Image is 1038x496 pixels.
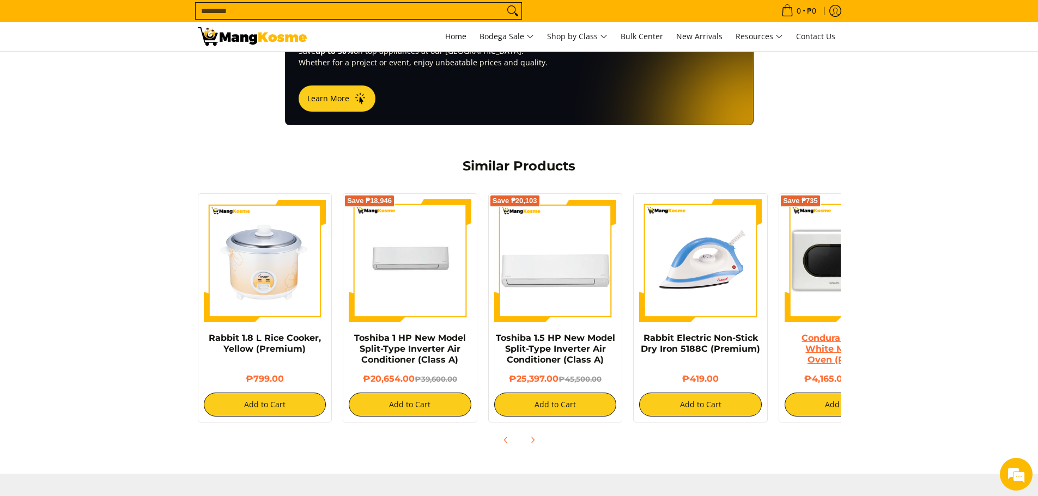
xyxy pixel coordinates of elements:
button: Add to Cart [494,393,617,417]
h6: ₱419.00 [639,373,762,384]
a: Toshiba 1 HP New Model Split-Type Inverter Air Conditioner (Class A) [354,333,466,365]
a: Rabbit Electric Non-Stick Dry Iron 5188C (Premium) [641,333,760,354]
a: Bodega Sale [474,22,539,51]
span: Shop by Class [547,30,608,44]
h6: ₱799.00 [204,373,326,384]
span: Home [445,31,466,41]
a: Contact Us [791,22,841,51]
a: Bulk Center [615,22,669,51]
span: Contact Us [796,31,835,41]
span: Save ₱18,946 [347,198,392,204]
img: Toshiba 1 HP New Model Split-Type Inverter Air Conditioner (Class A) [349,199,471,322]
del: ₱39,600.00 [415,375,457,383]
span: Save ₱735 [783,198,818,204]
p: Save on top appliances at our [GEOGRAPHIC_DATA]. Whether for a project or event, enjoy unbeatable... [299,45,740,68]
img: https://mangkosme.com/products/rabbit-1-8-l-rice-cooker-yellow-class-a [204,199,326,322]
a: Toshiba 1.5 HP New Model Split-Type Inverter Air Conditioner (Class A) [496,333,615,365]
img: Toshiba Split-Type Inverter Hi-Wall 2HP Aircon (Class A) l Mang Kosme [198,27,307,46]
div: Leave a message [57,61,183,75]
a: Unbeatable Savings with BULK Orders! Saveup to 50%on top appliances at our [GEOGRAPHIC_DATA]. Whe... [285,10,754,125]
del: ₱45,500.00 [559,375,602,383]
span: New Arrivals [676,31,723,41]
span: We are offline. Please leave us a message. [23,137,190,247]
button: Add to Cart [785,393,907,417]
span: Bulk Center [621,31,663,41]
div: Minimize live chat window [179,5,205,32]
a: Resources [730,22,788,51]
span: 0 [795,7,803,15]
span: ₱0 [805,7,818,15]
button: Learn More [299,85,375,112]
a: Shop by Class [542,22,613,51]
button: Add to Cart [204,393,326,417]
nav: Main Menu [318,22,841,51]
h6: ₱25,397.00 [494,373,617,384]
span: • [778,5,820,17]
h2: Similar Products [280,158,759,174]
a: Home [440,22,472,51]
button: Add to Cart [639,393,762,417]
button: Search [504,3,521,19]
a: Rabbit 1.8 L Rice Cooker, Yellow (Premium) [209,333,321,354]
span: Save ₱20,103 [493,198,537,204]
h6: ₱20,654.00 [349,373,471,384]
button: Add to Cart [349,393,471,417]
h6: ₱4,165.00 [785,373,907,384]
img: https://mangkosme.com/products/rabbit-electric-non-stick-dry-iron-5188c-class-a [639,199,762,322]
img: condura-vintage-style-20-liter-micowave-oven-with-icc-sticker-class-a-full-front-view-mang-kosme [785,199,907,322]
img: Toshiba 1.5 HP New Model Split-Type Inverter Air Conditioner (Class A) [494,199,617,322]
button: Previous [494,428,518,452]
span: Bodega Sale [479,30,534,44]
a: Condura 20 L Retro White Microwave Oven (Premium) [802,333,890,365]
button: Next [520,428,544,452]
span: Resources [736,30,783,44]
a: New Arrivals [671,22,728,51]
em: Submit [160,335,198,350]
textarea: Type your message and click 'Submit' [5,297,208,335]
